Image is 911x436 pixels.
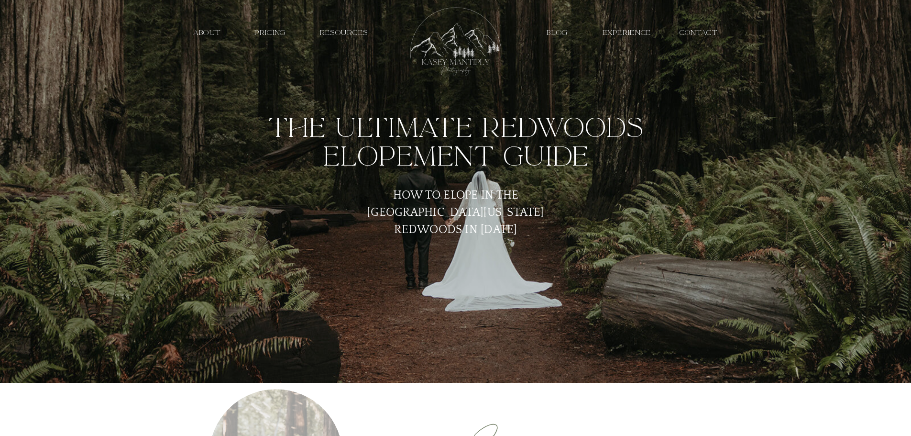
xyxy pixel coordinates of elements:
[676,28,722,37] a: contact
[541,28,574,37] a: Blog
[185,28,230,37] a: about
[253,113,659,171] h1: The Ultimate Redwoods Elopement Guide
[600,28,654,37] a: EXPERIENCE
[311,28,377,37] a: resources
[248,28,293,37] a: PRICING
[356,187,556,220] h2: How to Elope in the [GEOGRAPHIC_DATA][US_STATE] Redwoods in [DATE]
